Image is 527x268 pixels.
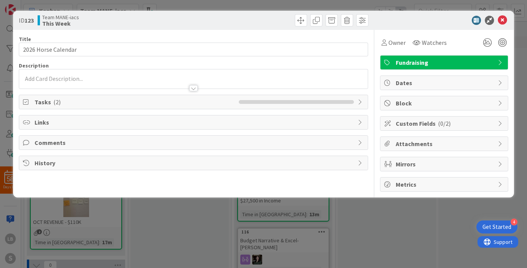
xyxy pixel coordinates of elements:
[396,119,494,128] span: Custom Fields
[19,62,49,69] span: Description
[35,158,354,168] span: History
[396,78,494,87] span: Dates
[510,219,517,225] div: 4
[53,98,61,106] span: ( 2 )
[482,223,511,231] div: Get Started
[16,1,35,10] span: Support
[388,38,406,47] span: Owner
[35,138,354,147] span: Comments
[438,120,451,127] span: ( 0/2 )
[396,139,494,148] span: Attachments
[396,159,494,169] span: Mirrors
[42,14,79,20] span: Team MANE-iacs
[19,43,368,56] input: type card name here...
[396,99,494,108] span: Block
[35,97,235,107] span: Tasks
[25,16,34,24] b: 123
[396,58,494,67] span: Fundraising
[19,16,34,25] span: ID
[422,38,447,47] span: Watchers
[42,20,79,26] b: This Week
[476,220,517,233] div: Open Get Started checklist, remaining modules: 4
[35,118,354,127] span: Links
[396,180,494,189] span: Metrics
[19,36,31,43] label: Title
